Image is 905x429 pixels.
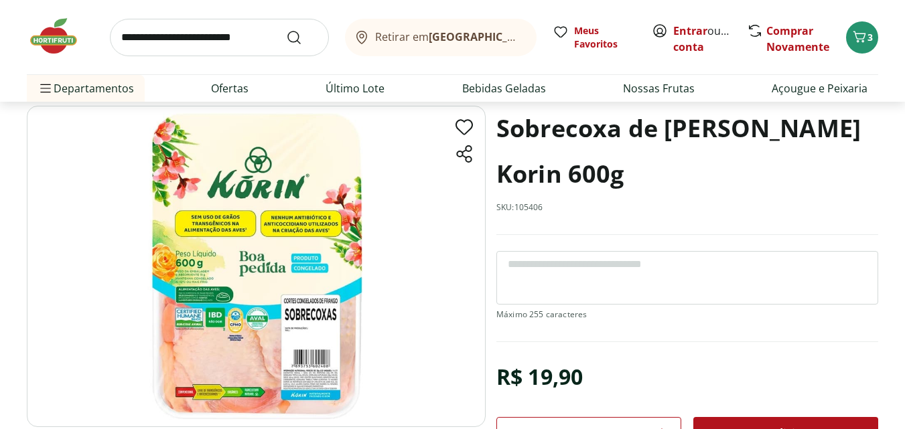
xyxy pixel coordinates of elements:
span: Meus Favoritos [574,24,636,51]
button: Submit Search [286,29,318,46]
span: 3 [867,31,873,44]
a: Açougue e Peixaria [772,80,867,96]
a: Nossas Frutas [623,80,695,96]
input: search [110,19,329,56]
button: Carrinho [846,21,878,54]
a: Comprar Novamente [766,23,829,54]
a: Último Lote [326,80,385,96]
a: Meus Favoritos [553,24,636,51]
h1: Sobrecoxa de [PERSON_NAME] Korin 600g [496,106,878,197]
button: Retirar em[GEOGRAPHIC_DATA]/[GEOGRAPHIC_DATA] [345,19,537,56]
a: Ofertas [211,80,249,96]
span: Departamentos [38,72,134,104]
a: Criar conta [673,23,747,54]
span: ou [673,23,733,55]
div: R$ 19,90 [496,358,583,396]
b: [GEOGRAPHIC_DATA]/[GEOGRAPHIC_DATA] [429,29,654,44]
button: Menu [38,72,54,104]
a: Entrar [673,23,707,38]
p: SKU: 105406 [496,202,543,213]
img: Sobrecoxa de Frango Congelada Korin 600g [27,106,486,427]
span: Retirar em [375,31,523,43]
img: Hortifruti [27,16,94,56]
a: Bebidas Geladas [462,80,546,96]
